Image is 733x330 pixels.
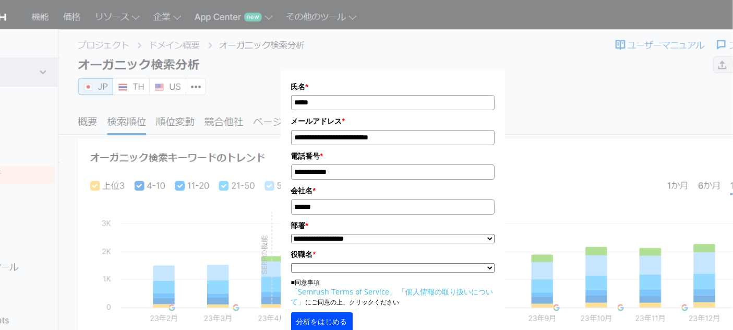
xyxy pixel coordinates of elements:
[291,249,495,260] label: 役職名
[291,81,495,92] label: 氏名
[291,278,495,307] p: ■同意事項 にご同意の上、クリックください
[291,185,495,196] label: 会社名
[291,220,495,231] label: 部署
[291,150,495,162] label: 電話番号
[291,115,495,127] label: メールアドレス
[291,287,494,307] a: 「個人情報の取り扱いについて」
[291,287,397,297] a: 「Semrush Terms of Service」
